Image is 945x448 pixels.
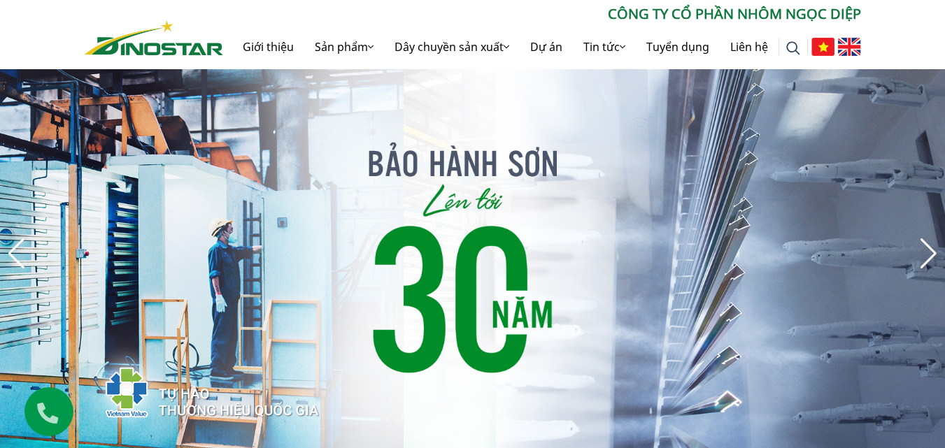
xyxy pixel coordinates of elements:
[786,41,800,55] img: search
[223,3,861,24] p: CÔNG TY CỔ PHẦN NHÔM NGỌC DIỆP
[64,342,321,437] img: thqg
[232,24,304,69] a: Giới thiệu
[720,24,779,69] a: Liên hệ
[384,24,520,69] a: Dây chuyền sản xuất
[85,20,223,55] img: Nhôm Dinostar
[811,38,834,56] img: Tiếng Việt
[520,24,573,69] a: Dự án
[7,238,26,269] div: Previous slide
[919,238,938,269] div: Next slide
[304,24,384,69] a: Sản phẩm
[838,38,861,56] img: English
[85,17,223,55] a: Nhôm Dinostar
[636,24,720,69] a: Tuyển dụng
[573,24,636,69] a: Tin tức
